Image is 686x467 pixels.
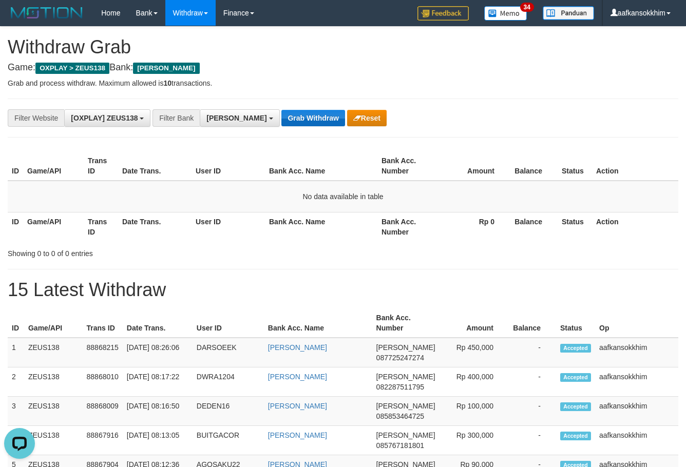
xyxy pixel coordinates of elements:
[8,244,278,259] div: Showing 0 to 0 of 0 entries
[123,338,193,367] td: [DATE] 08:26:06
[438,151,510,181] th: Amount
[8,338,24,367] td: 1
[558,151,592,181] th: Status
[8,181,678,212] td: No data available in table
[440,308,509,338] th: Amount
[377,212,438,241] th: Bank Acc. Number
[510,212,558,241] th: Balance
[193,367,264,397] td: DWRA1204
[83,308,123,338] th: Trans ID
[8,109,64,127] div: Filter Website
[123,426,193,455] td: [DATE] 08:13:05
[268,343,327,352] a: [PERSON_NAME]
[8,151,23,181] th: ID
[24,426,83,455] td: ZEUS138
[118,151,192,181] th: Date Trans.
[592,212,678,241] th: Action
[192,151,265,181] th: User ID
[153,109,200,127] div: Filter Bank
[24,308,83,338] th: Game/API
[558,212,592,241] th: Status
[376,402,435,410] span: [PERSON_NAME]
[118,212,192,241] th: Date Trans.
[8,308,24,338] th: ID
[23,151,84,181] th: Game/API
[83,367,123,397] td: 88868010
[592,151,678,181] th: Action
[4,4,35,35] button: Open LiveChat chat widget
[163,79,171,87] strong: 10
[560,432,591,440] span: Accepted
[595,426,678,455] td: aafkansokkhim
[510,151,558,181] th: Balance
[206,114,266,122] span: [PERSON_NAME]
[83,397,123,426] td: 88868009
[376,373,435,381] span: [PERSON_NAME]
[509,338,556,367] td: -
[84,151,118,181] th: Trans ID
[438,212,510,241] th: Rp 0
[8,5,86,21] img: MOTION_logo.png
[417,6,469,21] img: Feedback.jpg
[8,280,678,300] h1: 15 Latest Withdraw
[509,367,556,397] td: -
[377,151,438,181] th: Bank Acc. Number
[560,373,591,382] span: Accepted
[440,367,509,397] td: Rp 400,000
[265,151,377,181] th: Bank Acc. Name
[560,402,591,411] span: Accepted
[376,412,424,420] span: Copy 085853464725 to clipboard
[268,402,327,410] a: [PERSON_NAME]
[268,373,327,381] a: [PERSON_NAME]
[281,110,345,126] button: Grab Withdraw
[595,308,678,338] th: Op
[84,212,118,241] th: Trans ID
[440,426,509,455] td: Rp 300,000
[64,109,150,127] button: [OXPLAY] ZEUS138
[193,308,264,338] th: User ID
[83,338,123,367] td: 88868215
[8,78,678,88] p: Grab and process withdraw. Maximum allowed is transactions.
[193,397,264,426] td: DEDEN16
[347,110,387,126] button: Reset
[193,338,264,367] td: DARSOEEK
[123,367,193,397] td: [DATE] 08:17:22
[200,109,279,127] button: [PERSON_NAME]
[264,308,372,338] th: Bank Acc. Name
[376,441,424,450] span: Copy 085767181801 to clipboard
[8,63,678,73] h4: Game: Bank:
[24,397,83,426] td: ZEUS138
[123,308,193,338] th: Date Trans.
[376,354,424,362] span: Copy 087725247274 to clipboard
[265,212,377,241] th: Bank Acc. Name
[35,63,109,74] span: OXPLAY > ZEUS138
[520,3,534,12] span: 34
[8,367,24,397] td: 2
[192,212,265,241] th: User ID
[71,114,138,122] span: [OXPLAY] ZEUS138
[484,6,527,21] img: Button%20Memo.svg
[560,344,591,353] span: Accepted
[83,426,123,455] td: 88867916
[440,338,509,367] td: Rp 450,000
[556,308,595,338] th: Status
[133,63,199,74] span: [PERSON_NAME]
[509,426,556,455] td: -
[376,343,435,352] span: [PERSON_NAME]
[8,212,23,241] th: ID
[193,426,264,455] td: BUITGACOR
[543,6,594,20] img: panduan.png
[376,383,424,391] span: Copy 082287511795 to clipboard
[376,431,435,439] span: [PERSON_NAME]
[509,308,556,338] th: Balance
[440,397,509,426] td: Rp 100,000
[595,367,678,397] td: aafkansokkhim
[595,338,678,367] td: aafkansokkhim
[268,431,327,439] a: [PERSON_NAME]
[509,397,556,426] td: -
[8,37,678,57] h1: Withdraw Grab
[372,308,440,338] th: Bank Acc. Number
[8,397,24,426] td: 3
[24,338,83,367] td: ZEUS138
[123,397,193,426] td: [DATE] 08:16:50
